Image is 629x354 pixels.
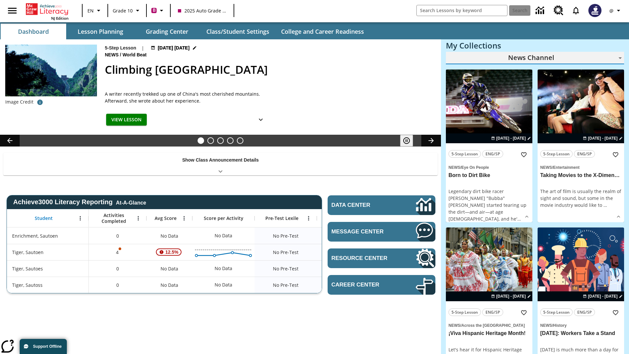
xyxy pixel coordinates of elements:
h3: Born to Dirt Bike [448,172,530,179]
span: Data Center [332,202,393,208]
div: lesson details [446,69,532,223]
div: lesson details [538,69,624,223]
span: No Pre-Test, Tiger, Sautoen [273,249,298,256]
p: 4 [115,249,120,256]
span: Tiger, Sautoen [12,249,44,256]
button: 5-Step Lesson [448,150,481,158]
button: Show Details [254,114,267,126]
button: Grade: Grade 10, Select a grade [110,5,144,16]
div: No Data, Tiger, Sautoss [146,277,192,293]
button: Open side menu [3,1,22,20]
span: No Data [157,262,181,275]
span: No Pre-Test, Tiger, Sautoes [273,265,298,272]
button: Language: EN, Select a language [85,5,105,16]
span: [DATE] - [DATE] [496,135,526,141]
button: Pause [400,135,413,147]
div: A writer recently trekked up one of China's most cherished mountains. Afterward, she wrote about ... [105,90,269,104]
span: Enrichment, Sautoen [12,232,58,239]
input: search field [417,5,507,16]
span: Career Center [332,282,396,288]
button: ENG/SP [574,150,595,158]
span: Across the [GEOGRAPHIC_DATA] [461,323,525,328]
h3: Taking Movies to the X-Dimension [540,172,621,179]
span: Grade 10 [113,7,133,14]
div: No Data, Tiger, Sautoes [211,262,236,275]
span: Topic: News/Eye On People [448,164,530,171]
span: 12.5% [163,246,181,258]
span: NJ Edition [51,16,68,21]
span: Score per Activity [204,215,243,221]
span: Pre-Test Lexile [265,215,298,221]
span: B [153,6,156,14]
h3: Labor Day: Workers Take a Stand [540,330,621,337]
div: No Data, Tiger, Sautoes [146,260,192,277]
span: [DATE] - [DATE] [496,293,526,299]
span: Message Center [332,228,396,235]
div: No Data, Tiger, Sautoes [317,260,379,277]
span: News [105,51,120,59]
button: Jul 17 - Jul 17 Choose Dates [490,293,532,299]
div: No Data, Tiger, Sautoss [317,277,379,293]
button: Slide 4 Pre-release lesson [227,137,234,144]
button: Dashboard [1,24,66,39]
span: News [448,323,460,328]
span: 5-Step Lesson [451,150,478,157]
span: 2025 Auto Grade 10 [178,7,226,14]
button: 5-Step Lesson [540,150,573,158]
button: Jul 22 - Jun 30 Choose Dates [149,45,198,51]
div: No Data, Enrichment, Sautoen [146,227,192,244]
span: / [460,165,461,170]
a: Message Center [328,222,435,242]
div: Legendary dirt bike racer [PERSON_NAME] "Bubba" [PERSON_NAME] started tearing up the dirt—and air... [448,188,530,222]
a: Resource Center, Will open in new tab [550,2,567,19]
div: No Data, Enrichment, Sautoen [317,227,379,244]
span: / [552,323,553,328]
button: Lesson carousel, Next [421,135,441,147]
span: News [540,323,552,328]
span: 5-Step Lesson [543,309,570,316]
a: Data Center [532,2,550,20]
p: 5-Step Lesson [105,45,136,51]
span: Entertainment [553,165,580,170]
p: Show Class Announcement Details [182,157,259,164]
p: The art of film is usually the realm of sight and sound, but some in the movie industry would lik... [540,188,621,208]
div: Home [26,2,68,21]
h2: Climbing Mount Tai [105,61,433,78]
button: Support Offline [20,339,67,354]
button: Jul 16 - Jul 16 Choose Dates [490,135,532,141]
div: 0, Tiger, Sautoes [89,260,146,277]
span: No Data [157,278,181,292]
span: / [120,52,121,57]
span: Topic: News/Entertainment [540,164,621,171]
button: ENG/SP [482,308,503,316]
p: Image Credit [5,99,33,105]
button: 5-Step Lesson [448,308,481,316]
span: EN [87,7,94,14]
span: 0 [116,282,119,288]
span: Activities Completed [92,212,135,224]
button: Credit for photo and all related images: Public Domain/Charlie Fong [33,96,47,108]
button: Class/Student Settings [201,24,275,39]
span: No Data [157,229,181,243]
span: Support Offline [33,344,62,349]
a: Career Center [328,275,435,295]
button: Open Menu [75,213,85,223]
span: ENG/SP [577,309,592,316]
button: Open Menu [133,213,143,223]
span: Resource Center [332,255,396,262]
button: Jul 17 - Jul 17 Choose Dates [581,293,624,299]
span: 5-Step Lesson [543,150,570,157]
span: Tiger, Sautoes [12,265,43,272]
a: Home [26,3,68,16]
span: [DATE] [DATE] [158,45,190,51]
button: Slide 1 Climbing Mount Tai [198,137,204,144]
button: College and Career Readiness [276,24,369,39]
span: Student [35,215,53,221]
button: Slide 3 The Last Homesteaders [217,137,224,144]
span: @ [609,7,614,14]
span: Topic: News/Across the US [448,322,530,329]
span: [DATE] - [DATE] [588,135,618,141]
span: Avg Score [155,215,177,221]
span: Topic: News/History [540,322,621,329]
